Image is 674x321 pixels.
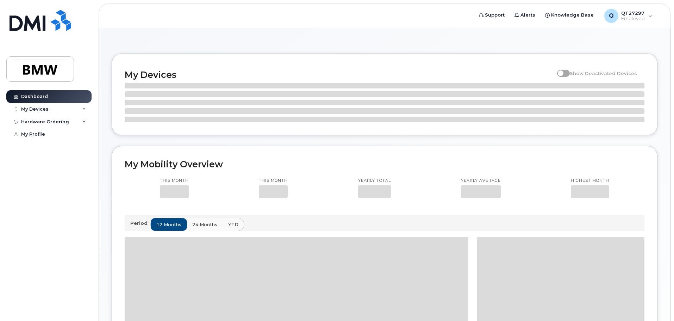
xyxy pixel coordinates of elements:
h2: My Devices [125,69,554,80]
span: 24 months [192,221,217,228]
input: Show Deactivated Devices [557,67,563,72]
p: Yearly average [461,178,501,184]
h2: My Mobility Overview [125,159,644,169]
span: Show Deactivated Devices [570,70,637,76]
p: Yearly total [358,178,391,184]
span: YTD [228,221,238,228]
p: Highest month [571,178,609,184]
p: This month [259,178,288,184]
p: This month [160,178,189,184]
p: Period [130,220,150,227]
